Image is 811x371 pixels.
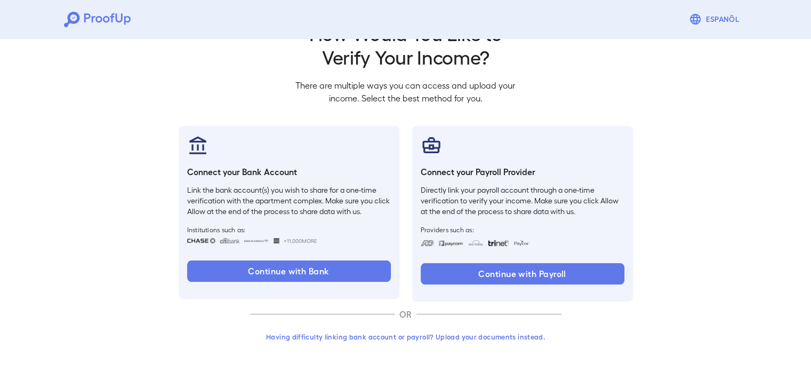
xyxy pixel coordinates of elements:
p: OR [395,308,416,321]
h6: Connect your Payroll Provider [421,165,624,178]
span: Providers such as: [421,225,624,234]
span: +11,000 More [284,236,317,245]
button: Continue with Payroll [421,263,624,285]
img: adp.svg [421,240,434,246]
img: workday.svg [468,240,484,246]
h2: How Would You Like to Verify Your Income? [287,21,524,68]
img: trinet.svg [488,240,509,246]
button: Continue with Bank [187,261,391,282]
img: paycon.svg [513,240,529,246]
img: bankAccount.svg [187,135,208,156]
p: Directly link your payroll account through a one-time verification to verify your income. Make su... [421,185,624,217]
button: Espanõl [685,9,747,30]
img: citibank.svg [220,238,240,243]
p: Link the bank account(s) you wish to share for a one-time verification with the apartment complex... [187,185,391,217]
img: chase.svg [187,238,215,243]
h6: Connect your Bank Account [187,165,391,178]
img: paycom.svg [438,240,464,246]
button: Having difficulty linking bank account or payroll? Upload your documents instead. [250,327,561,346]
img: wellsfargo.svg [274,238,279,243]
span: Institutions such as: [187,225,391,234]
p: There are multiple ways you can access and upload your income. Select the best method for you. [287,79,524,105]
img: payrollProvider.svg [421,135,442,156]
img: bankOfAmerica.svg [244,238,269,243]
